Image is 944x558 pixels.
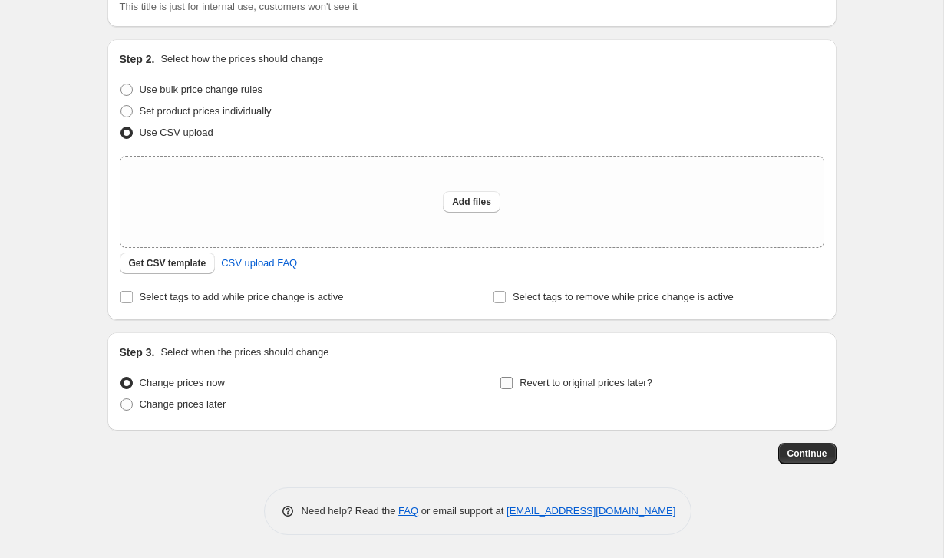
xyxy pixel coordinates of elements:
[129,257,206,269] span: Get CSV template
[212,251,306,276] a: CSV upload FAQ
[160,345,328,360] p: Select when the prices should change
[140,398,226,410] span: Change prices later
[120,345,155,360] h2: Step 3.
[120,253,216,274] button: Get CSV template
[221,256,297,271] span: CSV upload FAQ
[140,291,344,302] span: Select tags to add while price change is active
[452,196,491,208] span: Add files
[120,51,155,67] h2: Step 2.
[120,1,358,12] span: This title is just for internal use, customers won't see it
[140,84,262,95] span: Use bulk price change rules
[418,505,507,517] span: or email support at
[140,105,272,117] span: Set product prices individually
[520,377,652,388] span: Revert to original prices later?
[140,377,225,388] span: Change prices now
[507,505,675,517] a: [EMAIL_ADDRESS][DOMAIN_NAME]
[443,191,500,213] button: Add files
[398,505,418,517] a: FAQ
[140,127,213,138] span: Use CSV upload
[302,505,399,517] span: Need help? Read the
[160,51,323,67] p: Select how the prices should change
[787,447,827,460] span: Continue
[778,443,837,464] button: Continue
[513,291,734,302] span: Select tags to remove while price change is active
